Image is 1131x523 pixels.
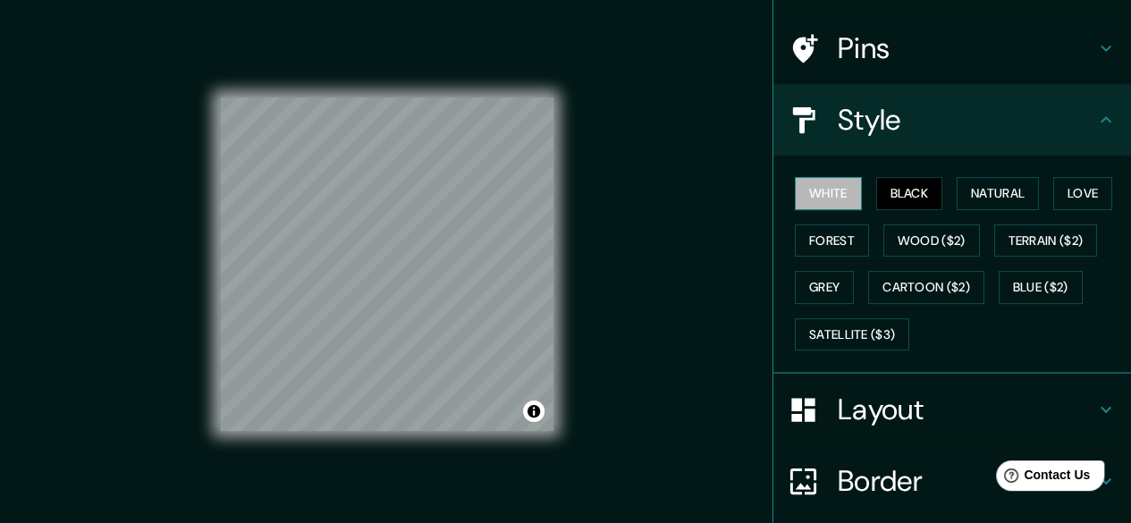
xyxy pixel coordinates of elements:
h4: Border [838,463,1095,499]
button: White [795,177,862,210]
button: Satellite ($3) [795,318,909,351]
button: Natural [957,177,1039,210]
button: Wood ($2) [883,224,980,257]
div: Style [773,84,1131,156]
button: Forest [795,224,869,257]
canvas: Map [220,97,553,431]
button: Love [1053,177,1112,210]
button: Cartoon ($2) [868,271,984,304]
h4: Pins [838,30,1095,66]
button: Blue ($2) [999,271,1083,304]
div: Border [773,445,1131,517]
div: Pins [773,13,1131,84]
button: Grey [795,271,854,304]
button: Toggle attribution [523,401,544,422]
h4: Layout [838,392,1095,427]
div: Layout [773,374,1131,445]
button: Terrain ($2) [994,224,1098,257]
iframe: Help widget launcher [972,453,1111,503]
h4: Style [838,102,1095,138]
button: Black [876,177,943,210]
